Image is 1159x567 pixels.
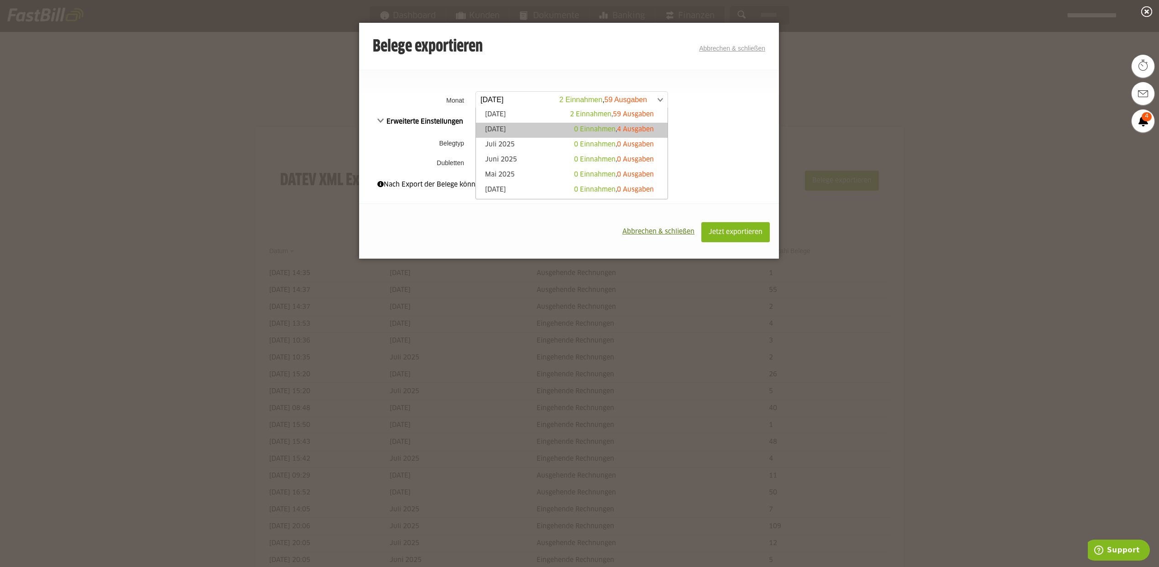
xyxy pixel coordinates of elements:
div: , [570,110,654,119]
span: 2 Einnahmen [570,111,611,118]
a: [DATE] [480,110,663,120]
a: Juli 2025 [480,140,663,151]
span: Abbrechen & schließen [622,229,694,235]
div: , [574,170,654,179]
div: Nach Export der Belege können diese nicht mehr bearbeitet werden. [377,180,761,190]
div: , [574,125,654,134]
span: Erweiterte Einstellungen [377,119,463,125]
h3: Belege exportieren [373,38,483,56]
span: 0 Ausgaben [617,187,654,193]
div: , [574,155,654,164]
span: 0 Einnahmen [574,187,616,193]
button: Jetzt exportieren [701,222,770,242]
th: Belegtyp [359,131,473,155]
a: 4 [1132,109,1154,132]
span: 0 Ausgaben [617,141,654,148]
iframe: Öffnet ein Widget, in dem Sie weitere Informationen finden [1088,540,1150,562]
th: Monat [359,88,473,112]
span: 0 Einnahmen [574,156,616,163]
button: Abbrechen & schließen [616,222,701,241]
a: Mai 2025 [480,170,663,181]
a: Juni 2025 [480,155,663,166]
span: 0 Einnahmen [574,126,616,133]
div: , [574,185,654,194]
a: [DATE] [480,125,663,135]
th: Dubletten [359,155,473,171]
span: 4 Ausgaben [617,126,654,133]
span: 0 Einnahmen [574,141,616,148]
span: 4 [1142,112,1152,121]
span: 59 Ausgaben [613,111,654,118]
span: 0 Einnahmen [574,172,616,178]
a: [DATE] [480,185,663,196]
span: Jetzt exportieren [709,229,762,235]
span: 0 Ausgaben [617,172,654,178]
div: , [574,140,654,149]
span: 0 Ausgaben [617,156,654,163]
a: Abbrechen & schließen [699,45,765,52]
